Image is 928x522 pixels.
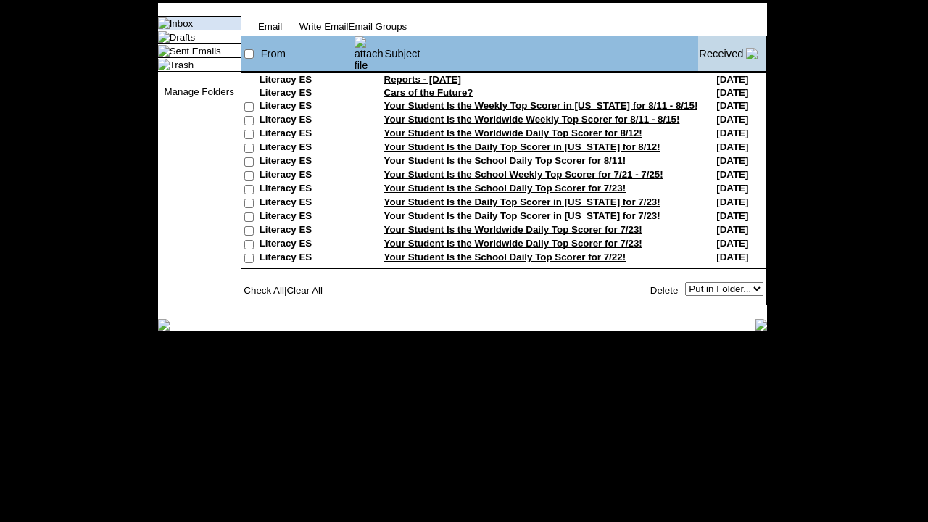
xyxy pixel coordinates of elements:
td: Literacy ES [260,196,354,210]
a: Email Groups [349,21,407,32]
a: Your Student Is the Worldwide Daily Top Scorer for 7/23! [384,224,642,235]
a: Your Student Is the Worldwide Weekly Top Scorer for 8/11 - 8/15! [384,114,680,125]
nobr: [DATE] [716,128,748,138]
a: Your Student Is the Daily Top Scorer in [US_STATE] for 8/12! [384,141,660,152]
td: Literacy ES [260,238,354,252]
nobr: [DATE] [716,169,748,180]
a: Trash [170,59,194,70]
a: Your Student Is the Daily Top Scorer in [US_STATE] for 7/23! [384,210,660,221]
nobr: [DATE] [716,87,748,98]
td: Literacy ES [260,128,354,141]
a: Manage Folders [164,86,233,97]
td: Literacy ES [260,155,354,169]
a: Clear All [286,285,323,296]
a: Your Student Is the School Daily Top Scorer for 7/23! [384,183,626,194]
a: Drafts [170,32,196,43]
a: Email [258,21,282,32]
td: Literacy ES [260,224,354,238]
a: Your Student Is the Daily Top Scorer in [US_STATE] for 7/23! [384,196,660,207]
nobr: [DATE] [716,196,748,207]
td: Literacy ES [260,114,354,128]
nobr: [DATE] [716,183,748,194]
a: Inbox [170,18,194,29]
a: Check All [244,285,284,296]
a: Your Student Is the Worldwide Daily Top Scorer for 8/12! [384,128,642,138]
nobr: [DATE] [716,210,748,221]
img: attach file [355,36,384,71]
img: folder_icon.gif [158,31,170,43]
a: Your Student Is the School Daily Top Scorer for 7/22! [384,252,626,262]
td: Literacy ES [260,210,354,224]
a: From [261,48,286,59]
td: Literacy ES [260,87,354,100]
nobr: [DATE] [716,252,748,262]
td: | [241,282,393,298]
a: Sent Emails [170,46,221,57]
td: Literacy ES [260,252,354,265]
td: Literacy ES [260,183,354,196]
nobr: [DATE] [716,100,748,111]
td: Literacy ES [260,141,354,155]
nobr: [DATE] [716,238,748,249]
nobr: [DATE] [716,224,748,235]
a: Your Student Is the Worldwide Daily Top Scorer for 7/23! [384,238,642,249]
td: Literacy ES [260,169,354,183]
nobr: [DATE] [716,74,748,85]
img: black_spacer.gif [241,305,768,306]
img: table_footer_left.gif [158,319,170,331]
img: arrow_down.gif [746,48,758,59]
a: Received [699,48,743,59]
a: Your Student Is the Weekly Top Scorer in [US_STATE] for 8/11 - 8/15! [384,100,698,111]
img: folder_icon_pick.gif [158,17,170,29]
img: folder_icon.gif [158,45,170,57]
a: Subject [385,48,420,59]
nobr: [DATE] [716,155,748,166]
a: Write Email [299,21,349,32]
a: Delete [650,285,679,296]
img: folder_icon.gif [158,59,170,70]
img: table_footer_right.gif [755,319,767,331]
a: Your Student Is the School Weekly Top Scorer for 7/21 - 7/25! [384,169,663,180]
a: Your Student Is the School Daily Top Scorer for 8/11! [384,155,626,166]
nobr: [DATE] [716,141,748,152]
td: Literacy ES [260,74,354,87]
a: Reports - [DATE] [384,74,461,85]
a: Cars of the Future? [384,87,473,98]
td: Literacy ES [260,100,354,114]
nobr: [DATE] [716,114,748,125]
